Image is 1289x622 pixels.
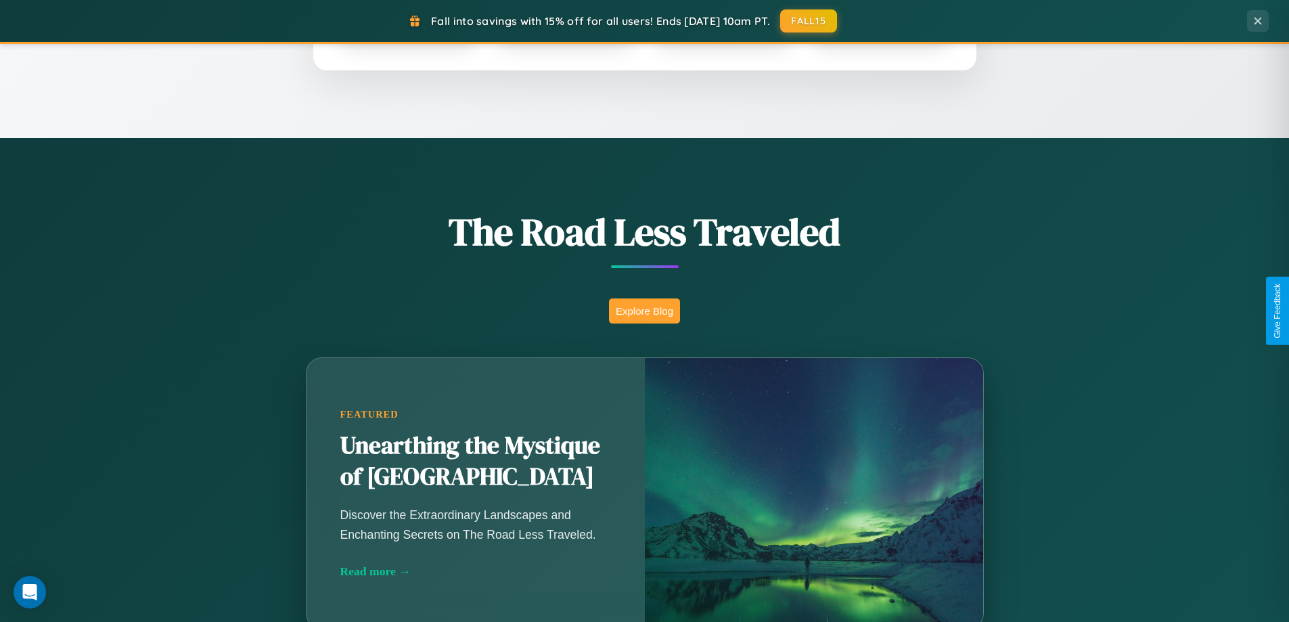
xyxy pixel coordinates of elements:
div: Give Feedback [1273,284,1282,338]
div: Read more → [340,564,611,579]
div: Featured [340,409,611,420]
h2: Unearthing the Mystique of [GEOGRAPHIC_DATA] [340,430,611,493]
button: Explore Blog [609,298,680,324]
span: Fall into savings with 15% off for all users! Ends [DATE] 10am PT. [431,14,770,28]
button: FALL15 [780,9,837,32]
div: Open Intercom Messenger [14,576,46,608]
h1: The Road Less Traveled [239,206,1051,258]
p: Discover the Extraordinary Landscapes and Enchanting Secrets on The Road Less Traveled. [340,506,611,543]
